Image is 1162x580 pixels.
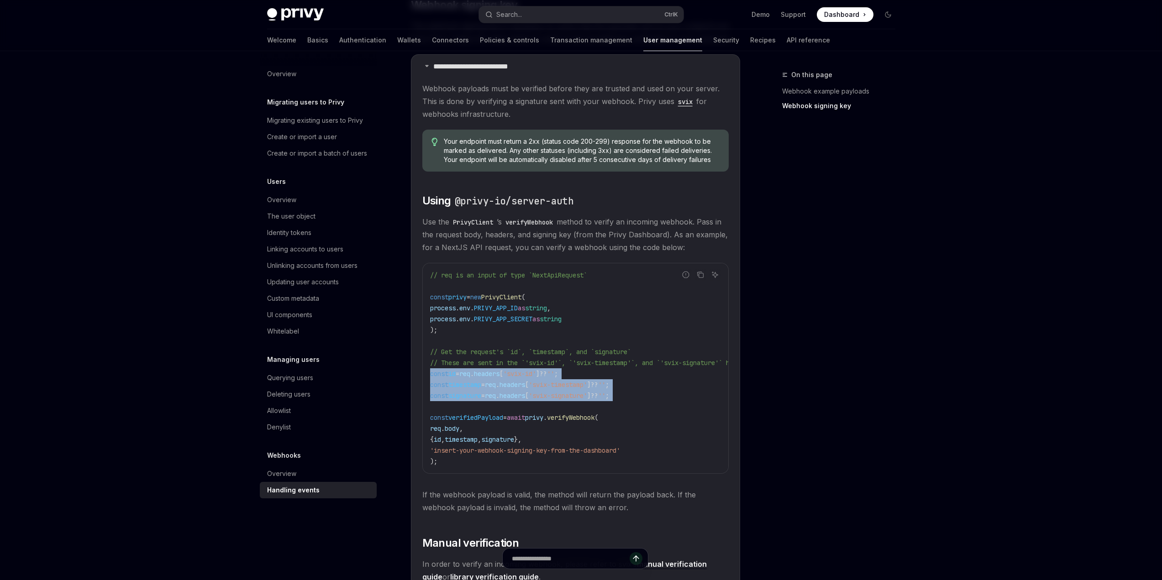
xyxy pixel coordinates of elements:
span: = [503,413,507,422]
div: UI components [267,309,312,320]
button: Report incorrect code [680,269,692,281]
span: // Get the request's `id`, `timestamp`, and `signature` [430,348,631,356]
span: , [547,304,551,312]
span: 'svix-signature' [529,392,587,400]
span: // These are sent in the `'svix-id'`, `'svix-timestamp'`, and `'svix-signature'` headers respecti... [430,359,799,367]
span: privy [448,293,467,301]
div: Create or import a user [267,131,337,142]
code: svix [674,97,696,107]
a: User management [643,29,702,51]
h5: Migrating users to Privy [267,97,344,108]
span: ] [587,381,591,389]
code: @privy-io/server-auth [451,194,577,208]
div: Overview [267,68,296,79]
span: req [485,392,496,400]
span: Dashboard [824,10,859,19]
span: id [434,435,441,444]
span: privy [525,413,543,422]
a: Updating user accounts [260,274,377,290]
span: = [481,392,485,400]
span: { [430,435,434,444]
span: . [456,304,459,312]
span: '' [598,392,605,400]
span: process [430,315,456,323]
button: Send message [630,552,642,565]
a: Demo [752,10,770,19]
a: Custom metadata [260,290,377,307]
span: env [459,304,470,312]
span: , [459,424,463,433]
span: headers [500,392,525,400]
div: Linking accounts to users [267,244,343,255]
a: Welcome [267,29,296,51]
span: const [430,293,448,301]
span: verifyWebhook [547,413,594,422]
div: Overview [267,194,296,205]
button: Ask AI [709,269,721,281]
span: PRIVY_APP_SECRET [474,315,532,323]
div: Search... [496,9,522,20]
span: req [459,370,470,378]
span: ] [587,392,591,400]
a: Create or import a batch of users [260,145,377,162]
span: , [478,435,481,444]
span: Webhook payloads must be verified before they are trusted and used on your server. This is done b... [422,82,729,120]
span: ; [605,381,609,389]
span: headers [500,381,525,389]
code: verifyWebhook [502,217,557,227]
div: Deleting users [267,389,310,400]
button: Copy the contents from the code block [694,269,706,281]
div: Identity tokens [267,227,311,238]
div: Unlinking accounts from users [267,260,358,271]
span: headers [474,370,500,378]
h5: Managing users [267,354,320,365]
span: . [441,424,445,433]
a: Webhook signing key [782,99,903,113]
div: Migrating existing users to Privy [267,115,363,126]
span: If the webhook payload is valid, the method will return the payload back. If the webhook payload ... [422,488,729,514]
span: body [445,424,459,433]
span: Your endpoint must return a 2xx (status code 200-299) response for the webhook to be marked as de... [444,137,720,164]
a: Wallets [397,29,421,51]
a: Identity tokens [260,225,377,241]
span: const [430,392,448,400]
a: Security [713,29,739,51]
span: }, [514,435,521,444]
span: Using [422,193,577,208]
span: ?? [591,392,598,400]
span: const [430,370,448,378]
span: ); [430,326,437,334]
a: The user object [260,208,377,225]
a: Authentication [339,29,386,51]
div: Custom metadata [267,293,319,304]
div: Create or import a batch of users [267,148,367,159]
span: [ [525,392,529,400]
span: Manual verification [422,536,519,550]
span: 'svix-timestamp' [529,381,587,389]
span: const [430,381,448,389]
span: req [430,424,441,433]
div: Allowlist [267,405,291,416]
a: Create or import a user [260,129,377,145]
a: Transaction management [550,29,632,51]
span: . [543,413,547,422]
span: ); [430,457,437,465]
a: API reference [787,29,830,51]
div: Whitelabel [267,326,299,337]
a: Denylist [260,419,377,435]
span: '' [598,381,605,389]
div: The user object [267,211,315,222]
a: Handling events [260,482,377,498]
a: Overview [260,192,377,208]
a: Whitelabel [260,323,377,340]
span: await [507,413,525,422]
span: ?? [591,381,598,389]
span: . [496,392,500,400]
span: as [518,304,525,312]
img: dark logo [267,8,324,21]
span: Use the ’s method to verify an incoming webhook. Pass in the request body, headers, and signing k... [422,215,729,254]
span: = [481,381,485,389]
span: PrivyClient [481,293,521,301]
span: string [525,304,547,312]
span: ?? [540,370,547,378]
